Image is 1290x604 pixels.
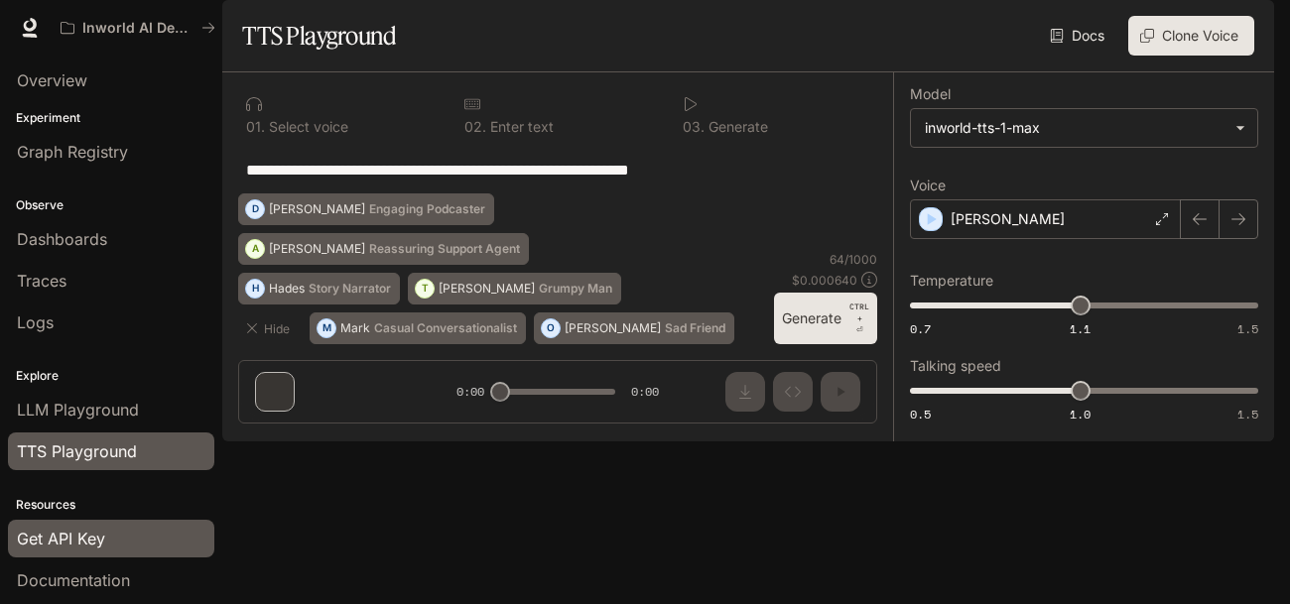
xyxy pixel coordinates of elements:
p: Engaging Podcaster [369,203,485,215]
p: Grumpy Man [539,283,612,295]
span: 1.5 [1237,320,1258,337]
a: Docs [1046,16,1112,56]
button: D[PERSON_NAME]Engaging Podcaster [238,193,494,225]
div: inworld-tts-1-max [911,109,1257,147]
button: MMarkCasual Conversationalist [310,312,526,344]
button: Clone Voice [1128,16,1254,56]
p: Enter text [486,120,554,134]
p: Inworld AI Demos [82,20,193,37]
p: 0 3 . [683,120,705,134]
p: CTRL + [849,301,869,324]
span: 0.5 [910,406,931,423]
p: 64 / 1000 [830,251,877,268]
h1: TTS Playground [242,16,396,56]
div: inworld-tts-1-max [925,118,1225,138]
p: 0 2 . [464,120,486,134]
p: [PERSON_NAME] [565,322,661,334]
p: Sad Friend [665,322,725,334]
p: Story Narrator [309,283,391,295]
p: Model [910,87,951,101]
p: Reassuring Support Agent [369,243,520,255]
p: Select voice [265,120,348,134]
div: T [416,273,434,304]
p: [PERSON_NAME] [439,283,535,295]
p: Casual Conversationalist [374,322,517,334]
p: [PERSON_NAME] [269,203,365,215]
button: HHadesStory Narrator [238,273,400,304]
button: O[PERSON_NAME]Sad Friend [534,312,734,344]
span: 0.7 [910,320,931,337]
div: O [542,312,560,344]
p: [PERSON_NAME] [269,243,365,255]
div: H [246,273,264,304]
button: All workspaces [52,8,224,48]
span: 1.0 [1070,406,1091,423]
p: Voice [910,179,946,192]
p: Hades [269,283,305,295]
button: Hide [238,312,302,344]
button: A[PERSON_NAME]Reassuring Support Agent [238,233,529,265]
p: ⏎ [849,301,869,336]
button: GenerateCTRL +⏎ [774,293,877,344]
div: A [246,233,264,265]
p: Talking speed [910,359,1001,373]
div: D [246,193,264,225]
p: Generate [705,120,768,134]
span: 1.1 [1070,320,1091,337]
button: T[PERSON_NAME]Grumpy Man [408,273,621,304]
p: [PERSON_NAME] [951,209,1065,229]
p: Temperature [910,274,993,288]
span: 1.5 [1237,406,1258,423]
div: M [318,312,335,344]
p: Mark [340,322,370,334]
p: 0 1 . [246,120,265,134]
